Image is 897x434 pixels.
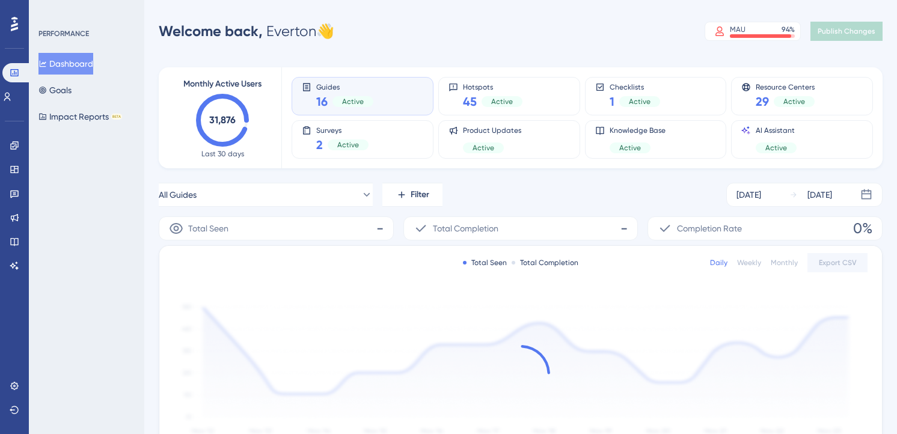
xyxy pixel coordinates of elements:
span: Total Completion [433,221,498,236]
span: 2 [316,136,323,153]
button: Goals [38,79,72,101]
span: Surveys [316,126,369,134]
div: Daily [710,258,727,267]
div: Everton 👋 [159,22,334,41]
span: Export CSV [819,258,857,267]
div: MAU [730,25,745,34]
span: Resource Centers [756,82,815,91]
span: Product Updates [463,126,521,135]
div: [DATE] [736,188,761,202]
span: Active [765,143,787,153]
div: BETA [111,114,122,120]
span: Active [629,97,651,106]
span: Completion Rate [677,221,742,236]
span: - [376,219,384,238]
span: - [620,219,628,238]
span: Active [619,143,641,153]
button: Export CSV [807,253,868,272]
span: Filter [411,188,429,202]
span: Active [342,97,364,106]
button: All Guides [159,183,373,207]
div: 94 % [782,25,795,34]
div: Monthly [771,258,798,267]
div: Total Completion [512,258,578,267]
span: Monthly Active Users [183,77,262,91]
span: Total Seen [188,221,228,236]
span: AI Assistant [756,126,797,135]
span: Last 30 days [201,149,244,159]
span: Publish Changes [818,26,875,36]
span: 16 [316,93,328,110]
span: Active [491,97,513,106]
span: Guides [316,82,373,91]
span: Welcome back, [159,22,263,40]
span: 1 [610,93,614,110]
span: Active [337,140,359,150]
span: 29 [756,93,769,110]
span: Knowledge Base [610,126,666,135]
button: Publish Changes [810,22,883,41]
span: Active [473,143,494,153]
div: Total Seen [463,258,507,267]
span: 45 [463,93,477,110]
button: Dashboard [38,53,93,75]
span: Active [783,97,805,106]
span: All Guides [159,188,197,202]
div: PERFORMANCE [38,29,89,38]
span: Hotspots [463,82,522,91]
div: Weekly [737,258,761,267]
span: 0% [853,219,872,238]
div: [DATE] [807,188,832,202]
text: 31,876 [209,114,236,126]
span: Checklists [610,82,660,91]
button: Filter [382,183,442,207]
button: Impact ReportsBETA [38,106,122,127]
